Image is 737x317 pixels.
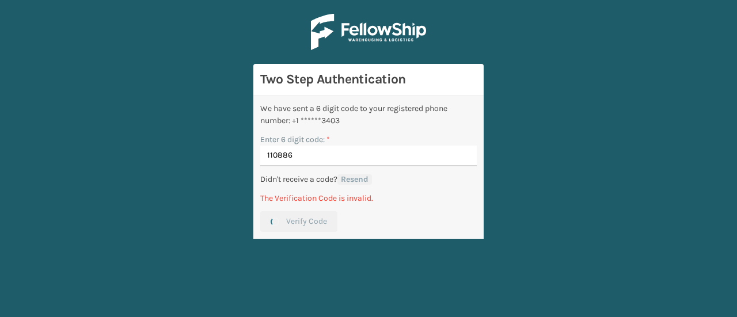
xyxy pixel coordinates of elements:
label: Enter 6 digit code: [260,133,330,146]
button: Resend [337,174,372,185]
img: Logo [311,14,426,50]
button: Verify Code [260,211,337,232]
div: We have sent a 6 digit code to your registered phone number: +1 ******3403 [260,102,477,127]
h3: Two Step Authentication [260,71,477,88]
p: Didn't receive a code? [260,173,337,185]
p: The Verification Code is invalid. [260,192,477,204]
